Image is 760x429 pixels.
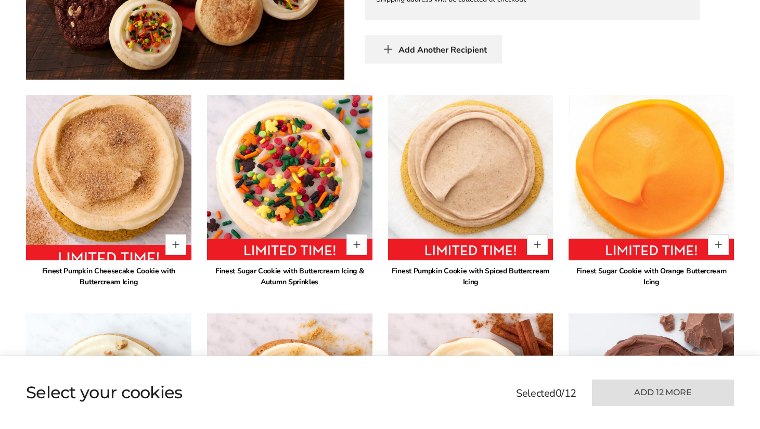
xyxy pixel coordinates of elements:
[556,386,562,400] span: 0
[26,266,191,287] div: Finest Pumpkin Cheesecake Cookie with Buttercream Icing
[8,389,108,421] iframe: Sign Up via Text for Offers
[207,266,372,287] div: Finest Sugar Cookie with Buttercream Icing & Autumn Sprinkles
[708,234,729,255] button: Quantity button plus
[569,95,734,260] img: Finest Sugar Cookie with Orange Buttercream Icing
[398,45,487,55] span: Add Another Recipient
[18,86,200,269] img: Finest Pumpkin Cheesecake Cookie with Buttercream Icing
[165,234,186,255] button: Quantity button plus
[516,386,576,401] p: Selected /
[388,95,553,260] img: Finest Pumpkin Cookie with Spiced Buttercream Icing
[527,234,548,255] button: Quantity button plus
[346,234,367,255] button: Quantity button plus
[569,266,734,287] div: Finest Sugar Cookie with Orange Buttercream Icing
[388,266,553,287] div: Finest Pumpkin Cookie with Spiced Buttercream Icing
[592,380,734,406] button: Add 12 more
[564,386,576,400] span: 12
[207,95,372,260] img: Finest Sugar Cookie with Buttercream Icing & Autumn Sprinkles
[365,35,502,64] button: Add Another Recipient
